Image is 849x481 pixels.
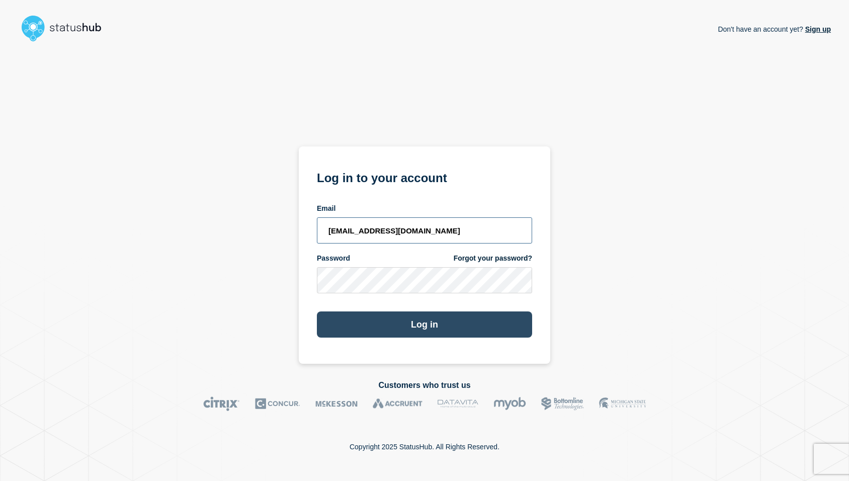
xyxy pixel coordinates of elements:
input: email input [317,217,532,244]
p: Don't have an account yet? [718,17,831,41]
span: Password [317,254,350,263]
img: Concur logo [255,396,300,411]
img: DataVita logo [438,396,478,411]
h2: Customers who trust us [18,381,831,390]
img: Citrix logo [203,396,240,411]
img: StatusHub logo [18,12,114,44]
h1: Log in to your account [317,168,532,186]
img: myob logo [493,396,526,411]
img: MSU logo [599,396,646,411]
input: password input [317,267,532,293]
p: Copyright 2025 StatusHub. All Rights Reserved. [350,443,499,451]
a: Forgot your password? [454,254,532,263]
a: Sign up [803,25,831,33]
button: Log in [317,311,532,338]
img: McKesson logo [315,396,358,411]
img: Accruent logo [373,396,422,411]
span: Email [317,204,335,213]
img: Bottomline logo [541,396,584,411]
